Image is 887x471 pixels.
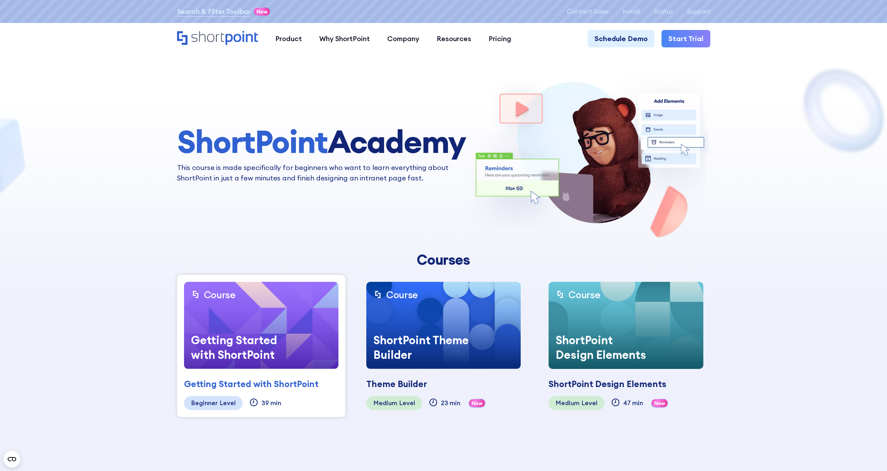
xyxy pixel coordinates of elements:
a: Resources [428,30,480,47]
span: ShortPoint [177,122,328,161]
div: Getting Started with ShortPoint [184,326,294,369]
div: Resources [437,33,471,44]
div: Theme Builder [366,378,427,391]
iframe: Chat Widget [852,438,887,471]
h1: Academy [177,124,466,159]
div: Level [581,400,597,407]
div: 47 min [623,400,643,407]
a: Start Trial [662,30,710,47]
div: Beginner [191,400,218,407]
a: Why ShortPoint [311,30,378,47]
div: ShortPoint Design Elements [549,378,666,391]
div: Product [275,33,302,44]
a: CourseShortPoint Theme Builder [366,282,521,369]
a: Install [622,8,640,15]
div: Level [399,400,415,407]
a: Status [654,8,673,15]
a: Schedule Demo [588,30,655,47]
a: Pricing [480,30,520,47]
p: This course is made specifically for beginners who want to learn everything about ShortPoint in j... [177,162,466,183]
div: Courses [313,252,574,268]
div: Pricing [489,33,511,44]
div: Why ShortPoint [319,33,370,44]
div: Medium [373,400,397,407]
a: Support [687,8,710,15]
a: CourseShortPoint Design Elements [549,282,703,369]
div: ShortPoint Design Elements [549,326,658,369]
a: Home [177,31,258,46]
button: Open CMP widget [3,451,20,468]
div: Course [204,289,236,301]
div: Course [568,289,600,301]
a: Company [378,30,428,47]
div: Level [220,400,236,407]
a: Product [267,30,311,47]
a: Contact Sales [567,8,609,15]
div: Getting Started with ShortPoint [184,378,319,391]
div: Company [387,33,419,44]
a: CourseGetting Started with ShortPoint [184,282,338,369]
div: Medium [556,400,580,407]
div: ShortPoint Theme Builder [366,326,476,369]
div: 23 min [441,400,460,407]
a: Search & Filter Toolbar [177,6,251,17]
div: 39 min [261,400,281,407]
div: Course [386,289,418,301]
